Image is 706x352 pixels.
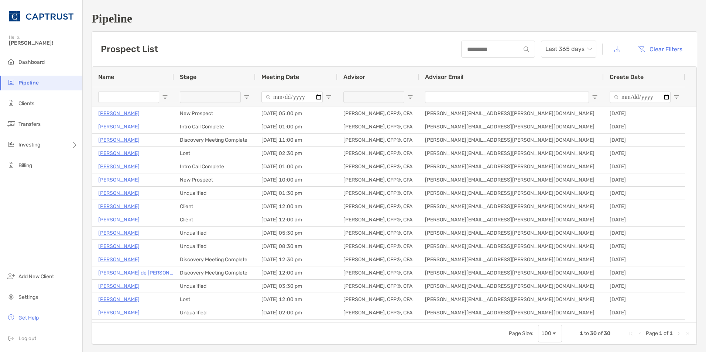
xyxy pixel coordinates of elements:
[98,109,140,118] p: [PERSON_NAME]
[590,330,597,337] span: 30
[98,321,140,331] p: [PERSON_NAME]
[337,120,419,133] div: [PERSON_NAME], CFP®, CFA
[604,187,685,200] div: [DATE]
[326,94,332,100] button: Open Filter Menu
[584,330,589,337] span: to
[343,73,365,80] span: Advisor
[632,41,688,57] button: Clear Filters
[337,160,419,173] div: [PERSON_NAME], CFP®, CFA
[407,94,413,100] button: Open Filter Menu
[98,268,189,277] a: [PERSON_NAME] de [PERSON_NAME]
[256,306,337,319] div: [DATE] 02:00 pm
[604,160,685,173] div: [DATE]
[337,266,419,279] div: [PERSON_NAME], CFP®, CFA
[174,266,256,279] div: Discovery Meeting Complete
[98,73,114,80] span: Name
[509,330,534,337] div: Page Size:
[261,73,299,80] span: Meeting Date
[98,282,140,291] a: [PERSON_NAME]
[162,94,168,100] button: Open Filter Menu
[256,266,337,279] div: [DATE] 12:00 am
[419,173,604,186] div: [PERSON_NAME][EMAIL_ADDRESS][PERSON_NAME][DOMAIN_NAME]
[610,91,671,103] input: Create Date Filter Input
[669,330,673,337] span: 1
[98,202,140,211] p: [PERSON_NAME]
[419,253,604,266] div: [PERSON_NAME][EMAIL_ADDRESS][PERSON_NAME][DOMAIN_NAME]
[604,293,685,306] div: [DATE]
[9,3,73,30] img: CAPTRUST Logo
[256,120,337,133] div: [DATE] 01:00 pm
[98,149,140,158] p: [PERSON_NAME]
[256,173,337,186] div: [DATE] 10:00 am
[604,266,685,279] div: [DATE]
[674,94,679,100] button: Open Filter Menu
[174,280,256,293] div: Unqualified
[174,173,256,186] div: New Prospect
[7,313,16,322] img: get-help icon
[425,91,589,103] input: Advisor Email Filter Input
[98,308,140,317] a: [PERSON_NAME]
[174,160,256,173] div: Intro Call Complete
[256,187,337,200] div: [DATE] 01:30 pm
[604,173,685,186] div: [DATE]
[256,240,337,253] div: [DATE] 08:30 am
[256,293,337,306] div: [DATE] 12:00 am
[98,175,140,184] a: [PERSON_NAME]
[524,46,529,52] img: input icon
[7,334,16,342] img: logout icon
[419,134,604,146] div: [PERSON_NAME][EMAIL_ADDRESS][PERSON_NAME][DOMAIN_NAME]
[419,280,604,293] div: [PERSON_NAME][EMAIL_ADDRESS][PERSON_NAME][DOMAIN_NAME]
[685,331,690,337] div: Last Page
[256,253,337,266] div: [DATE] 12:30 pm
[256,320,337,332] div: [DATE] 10:30 am
[7,292,16,301] img: settings icon
[174,200,256,213] div: Client
[604,253,685,266] div: [DATE]
[419,227,604,239] div: [PERSON_NAME][EMAIL_ADDRESS][PERSON_NAME][DOMAIN_NAME]
[174,187,256,200] div: Unqualified
[98,228,140,238] a: [PERSON_NAME]
[580,330,583,337] span: 1
[18,335,36,342] span: Log out
[337,147,419,160] div: [PERSON_NAME], CFP®, CFA
[18,294,38,300] span: Settings
[18,315,39,321] span: Get Help
[174,147,256,160] div: Lost
[256,160,337,173] div: [DATE] 01:00 pm
[9,40,78,46] span: [PERSON_NAME]!
[419,200,604,213] div: [PERSON_NAME][EMAIL_ADDRESS][PERSON_NAME][DOMAIN_NAME]
[337,320,419,332] div: [PERSON_NAME], CFP®, CFA
[18,80,39,86] span: Pipeline
[256,147,337,160] div: [DATE] 02:30 pm
[419,160,604,173] div: [PERSON_NAME][EMAIL_ADDRESS][PERSON_NAME][DOMAIN_NAME]
[98,242,140,251] p: [PERSON_NAME]
[174,107,256,120] div: New Prospect
[98,215,140,224] a: [PERSON_NAME]
[604,320,685,332] div: [DATE]
[337,173,419,186] div: [PERSON_NAME], CFP®, CFA
[256,280,337,293] div: [DATE] 03:30 pm
[174,293,256,306] div: Lost
[419,306,604,319] div: [PERSON_NAME][EMAIL_ADDRESS][PERSON_NAME][DOMAIN_NAME]
[592,94,598,100] button: Open Filter Menu
[174,120,256,133] div: Intro Call Complete
[419,107,604,120] div: [PERSON_NAME][EMAIL_ADDRESS][PERSON_NAME][DOMAIN_NAME]
[604,306,685,319] div: [DATE]
[98,122,140,131] a: [PERSON_NAME]
[7,272,16,280] img: add_new_client icon
[174,306,256,319] div: Unqualified
[337,187,419,200] div: [PERSON_NAME], CFP®, CFA
[174,213,256,226] div: Client
[637,331,643,337] div: Previous Page
[604,147,685,160] div: [DATE]
[337,213,419,226] div: [PERSON_NAME], CFP®, CFA
[256,227,337,239] div: [DATE] 05:30 pm
[98,255,140,264] p: [PERSON_NAME]
[604,107,685,120] div: [DATE]
[604,213,685,226] div: [DATE]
